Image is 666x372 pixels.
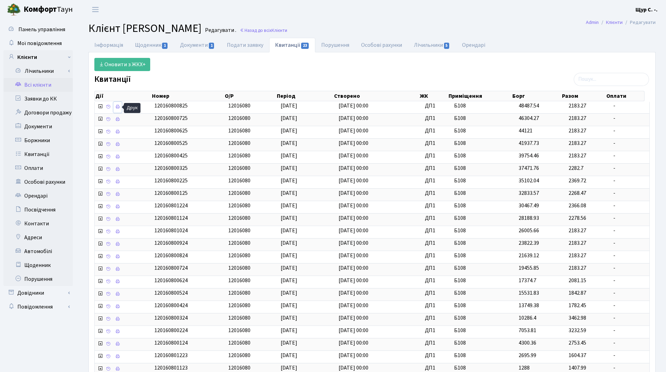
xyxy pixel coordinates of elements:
[613,114,647,122] span: -
[569,114,586,122] span: 2183.27
[454,164,513,172] span: Б108
[454,189,513,197] span: Б108
[204,27,236,34] small: Редагувати .
[154,152,188,159] span: 120160800425
[519,252,539,259] span: 21639.12
[154,277,188,284] span: 120160800624
[154,189,188,197] span: 120160800125
[569,302,586,309] span: 1782.45
[3,120,73,133] a: Документи
[154,289,188,297] span: 120160800524
[519,164,539,172] span: 37471.76
[519,302,539,309] span: 13749.38
[454,177,513,185] span: Б108
[151,91,224,101] th: Номер
[339,239,368,247] span: [DATE] 00:00
[425,339,449,347] span: ДП1
[425,264,449,272] span: ДП1
[154,202,188,209] span: 120160801224
[228,114,250,122] span: 12016080
[224,91,276,101] th: О/Р
[454,102,513,110] span: Б108
[154,114,188,122] span: 120160800725
[154,364,188,372] span: 120160801123
[635,6,658,14] a: Щур С. -.
[425,114,449,122] span: ДП1
[315,38,355,52] a: Порушення
[281,152,297,159] span: [DATE]
[613,139,647,147] span: -
[613,164,647,172] span: -
[3,217,73,231] a: Контакти
[95,91,151,101] th: Дії
[519,352,536,359] span: 2695.99
[228,289,250,297] span: 12016080
[281,327,297,334] span: [DATE]
[281,364,297,372] span: [DATE]
[425,289,449,297] span: ДП1
[339,352,368,359] span: [DATE] 00:00
[519,127,532,135] span: 44121
[3,50,73,64] a: Клієнти
[3,231,73,244] a: Адреси
[281,264,297,272] span: [DATE]
[613,202,647,210] span: -
[3,106,73,120] a: Договори продажу
[339,189,368,197] span: [DATE] 00:00
[613,289,647,297] span: -
[425,327,449,335] span: ДП1
[454,202,513,210] span: Б108
[154,214,188,222] span: 120160801124
[519,327,536,334] span: 7053.81
[456,38,491,52] a: Орендарі
[228,239,250,247] span: 12016080
[569,289,586,297] span: 1842.87
[281,114,297,122] span: [DATE]
[339,139,368,147] span: [DATE] 00:00
[425,227,449,235] span: ДП1
[613,352,647,360] span: -
[569,277,586,284] span: 2081.15
[281,214,297,222] span: [DATE]
[408,38,456,52] a: Лічильники
[281,102,297,110] span: [DATE]
[569,314,586,322] span: 3462.98
[613,339,647,347] span: -
[606,19,623,26] a: Клієнти
[425,177,449,185] span: ДП1
[574,73,649,86] input: Пошук...
[519,139,539,147] span: 41937.73
[454,252,513,260] span: Б108
[88,20,202,36] span: Клієнт [PERSON_NAME]
[569,339,586,347] span: 2753.45
[613,327,647,335] span: -
[124,103,140,113] div: Друк
[519,214,539,222] span: 28188.93
[228,352,250,359] span: 12016080
[209,43,214,49] span: 1
[454,364,513,372] span: Б108
[281,352,297,359] span: [DATE]
[281,289,297,297] span: [DATE]
[3,133,73,147] a: Боржники
[519,189,539,197] span: 32833.57
[281,339,297,347] span: [DATE]
[613,252,647,260] span: -
[228,327,250,334] span: 12016080
[561,91,606,101] th: Разом
[281,177,297,184] span: [DATE]
[154,139,188,147] span: 120160800525
[519,264,539,272] span: 19455.85
[569,202,586,209] span: 2366.08
[8,64,73,78] a: Лічильники
[519,227,539,234] span: 26005.66
[24,4,57,15] b: Комфорт
[281,314,297,322] span: [DATE]
[425,202,449,210] span: ДП1
[606,91,644,101] th: Оплати
[613,364,647,372] span: -
[454,264,513,272] span: Б108
[569,364,586,372] span: 1407.99
[24,4,73,16] span: Таун
[3,272,73,286] a: Порушення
